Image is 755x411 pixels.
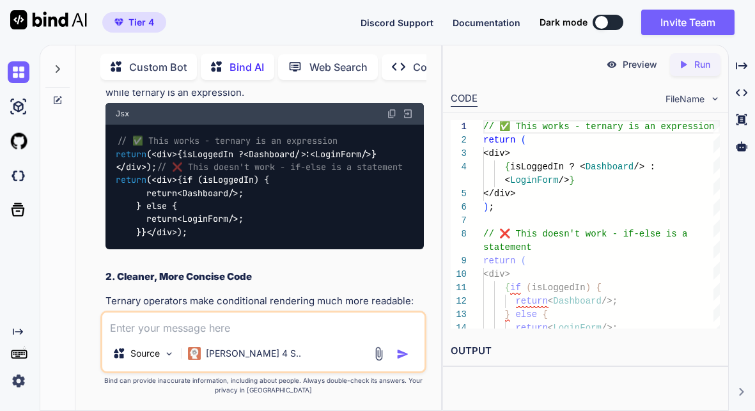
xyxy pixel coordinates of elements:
[453,16,520,29] button: Documentation
[548,323,553,333] span: <
[586,162,634,172] span: Dashboard
[483,256,515,266] span: return
[182,213,228,225] span: LoginForm
[483,148,510,159] span: <div>
[126,161,141,173] span: div
[127,74,137,84] img: tab_keywords_by_traffic_grey.svg
[543,309,548,320] span: {
[521,135,526,145] span: (
[152,148,177,160] span: < >
[532,283,586,293] span: isLoggedIn
[623,58,657,71] p: Preview
[451,134,467,147] div: 2
[100,376,426,395] p: Bind can provide inaccurate information, including about people. Always double-check its answers....
[117,136,338,147] span: // ✅ This works - ternary is an expression
[10,10,87,29] img: Bind AI
[36,20,63,31] div: v 4.0.25
[443,336,728,366] h2: OUTPUT
[8,61,29,83] img: chat
[249,148,295,160] span: Dashboard
[361,17,433,28] span: Discord Support
[116,148,146,160] span: return
[451,254,467,268] div: 9
[188,347,201,360] img: Claude 4 Sonnet
[35,74,45,84] img: tab_domain_overview_orange.svg
[128,16,154,29] span: Tier 4
[129,59,187,75] p: Custom Bot
[177,187,238,199] span: < />
[694,58,710,71] p: Run
[164,348,175,359] img: Pick Models
[516,296,548,306] span: return
[396,348,409,361] img: icon
[315,148,361,160] span: LoginForm
[152,174,177,186] span: < >
[510,283,521,293] span: if
[157,174,172,186] span: div
[483,269,510,279] span: <div>
[710,93,720,104] img: chevron down
[116,148,377,173] span: {isLoggedIn ? : }
[516,323,548,333] span: return
[453,17,520,28] span: Documentation
[554,296,602,306] span: Dashboard
[309,59,368,75] p: Web Search
[387,109,397,119] img: copy
[451,91,478,107] div: CODE
[451,120,467,134] div: 1
[451,228,467,241] div: 8
[559,175,570,185] span: />
[361,16,433,29] button: Discord Support
[505,162,510,172] span: {
[516,309,538,320] span: else
[20,33,31,43] img: website_grey.svg
[8,130,29,152] img: githubLight
[116,134,403,238] code: ( ); ( );
[540,16,588,29] span: Dark mode
[157,148,172,160] span: div
[451,147,467,160] div: 3
[483,202,488,212] span: )
[665,93,704,105] span: FileName
[157,226,172,238] span: div
[554,323,602,333] span: LoginForm
[489,202,494,212] span: ;
[483,189,515,199] span: </div>
[105,294,423,309] p: Ternary operators make conditional rendering much more readable:
[451,268,467,281] div: 10
[641,10,735,35] button: Invite Team
[451,201,467,214] div: 6
[402,108,414,120] img: Open in Browser
[451,187,467,201] div: 5
[483,121,714,132] span: // ✅ This works - ternary is an expression
[116,109,129,119] span: Jsx
[451,322,467,335] div: 14
[606,59,618,70] img: preview
[596,283,602,293] span: {
[371,346,386,361] img: attachment
[206,347,301,360] p: [PERSON_NAME] 4 S..
[33,33,141,43] div: Domain: [DOMAIN_NAME]
[116,174,146,186] span: return
[105,270,252,283] strong: 2. Cleaner, More Concise Code
[130,347,160,360] p: Source
[116,174,269,238] span: {if (isLoggedIn) { return ; } else { return ; }}
[141,75,215,84] div: Keywords by Traffic
[451,295,467,308] div: 12
[182,187,228,199] span: Dashboard
[510,175,559,185] span: LoginForm
[413,59,490,75] p: Code Generator
[8,165,29,187] img: darkCloudIdeIcon
[602,323,618,333] span: />;
[230,59,264,75] p: Bind AI
[634,162,656,172] span: /> :
[451,308,467,322] div: 13
[116,161,146,173] span: </ >
[483,135,515,145] span: return
[505,283,510,293] span: {
[586,283,591,293] span: )
[49,75,114,84] div: Domain Overview
[451,281,467,295] div: 11
[102,12,166,33] button: premiumTier 4
[521,256,526,266] span: (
